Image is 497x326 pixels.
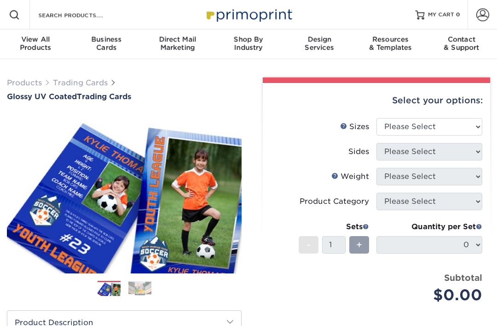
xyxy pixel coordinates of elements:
[284,35,355,52] div: Services
[7,92,77,101] span: Glossy UV Coated
[376,221,482,232] div: Quantity per Set
[7,112,242,274] img: Glossy UV Coated 01
[71,30,142,59] a: BusinessCards
[340,121,369,132] div: Sizes
[98,281,121,297] img: Trading Cards 01
[202,5,295,24] img: Primoprint
[213,30,284,59] a: Shop ByIndustry
[456,12,460,18] span: 0
[331,171,369,182] div: Weight
[355,30,426,59] a: Resources& Templates
[213,35,284,52] div: Industry
[355,35,426,52] div: & Templates
[284,30,355,59] a: DesignServices
[270,83,483,118] div: Select your options:
[37,9,127,20] input: SEARCH PRODUCTS.....
[426,35,497,43] span: Contact
[53,78,108,87] a: Trading Cards
[71,35,142,52] div: Cards
[426,30,497,59] a: Contact& Support
[284,35,355,43] span: Design
[300,196,369,207] div: Product Category
[71,35,142,43] span: Business
[213,35,284,43] span: Shop By
[348,146,369,157] div: Sides
[7,92,242,101] a: Glossy UV CoatedTrading Cards
[306,238,311,252] span: -
[142,35,213,43] span: Direct Mail
[128,281,151,296] img: Trading Cards 02
[142,30,213,59] a: Direct MailMarketing
[444,273,482,283] strong: Subtotal
[355,35,426,43] span: Resources
[7,92,242,101] h1: Trading Cards
[383,284,482,306] div: $0.00
[142,35,213,52] div: Marketing
[7,78,42,87] a: Products
[426,35,497,52] div: & Support
[428,11,454,19] span: MY CART
[356,238,362,252] span: +
[299,221,369,232] div: Sets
